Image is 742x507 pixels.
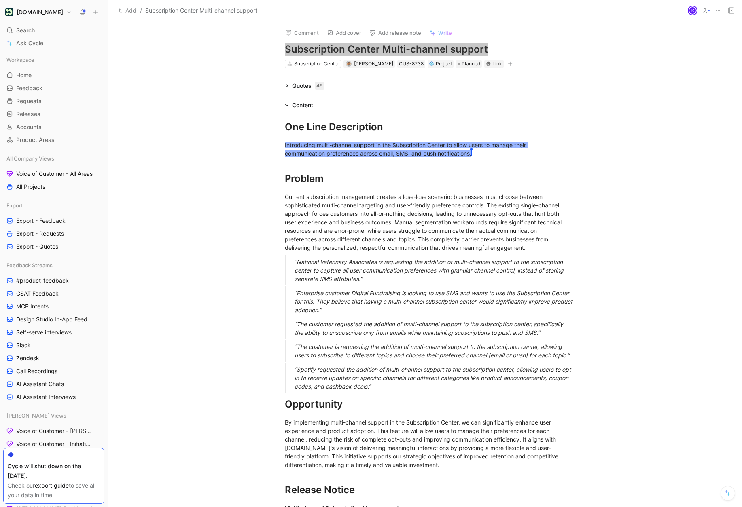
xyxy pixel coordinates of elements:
span: Export [6,201,23,209]
div: Search [3,24,104,36]
span: Product Areas [16,136,55,144]
div: 49 [315,82,324,90]
a: AI Assistant Chats [3,378,104,390]
a: Releases [3,108,104,120]
div: K [689,6,697,15]
button: Write [426,27,456,38]
div: One Line Description [285,120,565,134]
span: / [140,6,142,15]
a: AI Assistant Interviews [3,391,104,403]
div: “The customer requested the addition of multi-channel support to the subscription center, specifi... [295,320,575,337]
div: Content [292,100,313,110]
span: Introducing multi-channel support in the Subscription Center to allow users to manage their commu... [285,142,528,157]
div: Feedback Streams [3,259,104,271]
span: Slack [16,341,31,349]
div: All Company Views [3,152,104,165]
span: CSAT Feedback [16,289,59,298]
div: CUS-8738 [399,60,424,68]
span: Feedback [16,84,42,92]
a: Design Studio In-App Feedback [3,313,104,325]
span: Export - Quotes [16,243,58,251]
div: “Enterprise customer Digital Fundraising is looking to use SMS and wants to use the Subscription ... [295,289,575,314]
span: #product-feedback [16,277,69,285]
span: Write [438,29,452,36]
div: All Company ViewsVoice of Customer - All AreasAll Projects [3,152,104,193]
span: Planned [462,60,480,68]
span: Zendesk [16,354,39,362]
a: Home [3,69,104,81]
div: Feedback Streams#product-feedbackCSAT FeedbackMCP IntentsDesign Studio In-App FeedbackSelf-serve ... [3,259,104,403]
span: Call Recordings [16,367,57,375]
span: MCP Intents [16,302,49,311]
h1: Subscription Center Multi-channel support [285,43,565,56]
span: [PERSON_NAME] [354,61,393,67]
div: Subscription Center [294,60,339,68]
div: [PERSON_NAME] Views [3,410,104,422]
img: 💠 [429,61,434,66]
img: Customer.io [5,8,13,16]
div: Current subscription management creates a lose-lose scenario: businesses must choose between soph... [285,192,565,252]
div: Workspace [3,54,104,66]
button: Add release note [366,27,425,38]
button: Add cover [323,27,365,38]
a: export guide [35,482,69,489]
div: Quotes [292,81,324,91]
a: Self-serve interviews [3,326,104,338]
a: Export - Requests [3,228,104,240]
div: Release Notice [285,483,565,497]
div: 💠Project [428,60,454,68]
a: Voice of Customer - [PERSON_NAME] [3,425,104,437]
button: Add [116,6,138,15]
a: Voice of Customer - All Areas [3,168,104,180]
span: [PERSON_NAME] Views [6,412,66,420]
a: Accounts [3,121,104,133]
span: Self-serve interviews [16,328,72,336]
span: Export - Feedback [16,217,66,225]
span: Workspace [6,56,34,64]
div: Content [282,100,316,110]
span: Accounts [16,123,42,131]
a: Zendesk [3,352,104,364]
div: “Spotify requested the addition of multi-channel support to the subscription center, allowing use... [295,365,575,391]
button: Customer.io[DOMAIN_NAME] [3,6,74,18]
div: By implementing multi-channel support in the Subscription Center, we can significantly enhance us... [285,418,565,469]
span: Export - Requests [16,230,64,238]
a: Feedback [3,82,104,94]
span: Home [16,71,32,79]
span: Voice of Customer - Initiatives [16,440,93,448]
div: “National Veterinary Associates is requesting the addition of multi-channel support to the subscr... [295,258,575,283]
div: Cycle will shut down on the [DATE]. [8,461,100,481]
span: All Company Views [6,154,54,163]
a: Ask Cycle [3,37,104,49]
div: Quotes49 [282,81,328,91]
div: “The customer is requesting the addition of multi-channel support to the subscription center, all... [295,342,575,359]
a: Export - Quotes [3,241,104,253]
span: Voice of Customer - [PERSON_NAME] [16,427,95,435]
span: AI Assistant Interviews [16,393,76,401]
a: Product Areas [3,134,104,146]
h1: [DOMAIN_NAME] [17,8,63,16]
button: Comment [282,27,322,38]
div: Problem [285,171,565,186]
span: Feedback Streams [6,261,53,269]
span: All Projects [16,183,45,191]
span: Search [16,25,35,35]
div: Check our to save all your data in time. [8,481,100,500]
a: MCP Intents [3,300,104,313]
div: Export [3,199,104,211]
img: avatar [346,61,351,66]
span: AI Assistant Chats [16,380,64,388]
a: Requests [3,95,104,107]
a: CSAT Feedback [3,287,104,300]
span: Subscription Center Multi-channel support [145,6,257,15]
div: ExportExport - FeedbackExport - RequestsExport - Quotes [3,199,104,253]
span: Requests [16,97,42,105]
a: All Projects [3,181,104,193]
a: Voice of Customer - Initiatives [3,438,104,450]
span: Design Studio In-App Feedback [16,315,94,323]
span: Ask Cycle [16,38,43,48]
a: Call Recordings [3,365,104,377]
div: Opportunity [285,397,565,412]
span: Releases [16,110,40,118]
span: Voice of Customer - All Areas [16,170,93,178]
